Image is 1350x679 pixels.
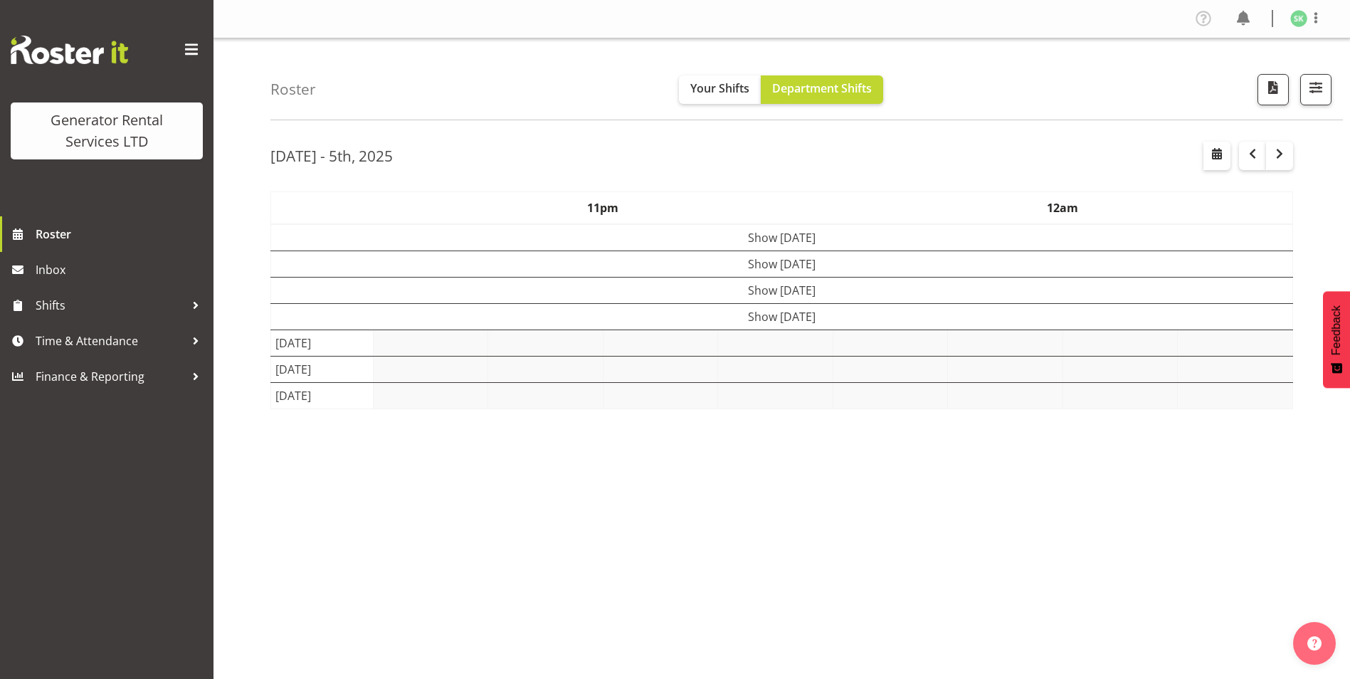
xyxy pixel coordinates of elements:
button: Your Shifts [679,75,761,104]
span: Time & Attendance [36,330,185,352]
td: Show [DATE] [271,277,1293,303]
td: [DATE] [271,382,374,409]
span: Roster [36,223,206,245]
span: Inbox [36,259,206,280]
td: Show [DATE] [271,224,1293,251]
button: Filter Shifts [1300,74,1331,105]
img: steve-knill195.jpg [1290,10,1307,27]
span: Shifts [36,295,185,316]
img: help-xxl-2.png [1307,636,1322,651]
button: Feedback - Show survey [1323,291,1350,388]
td: [DATE] [271,356,374,382]
th: 12am [833,191,1292,224]
img: Rosterit website logo [11,36,128,64]
td: Show [DATE] [271,303,1293,330]
h2: [DATE] - 5th, 2025 [270,147,393,165]
span: Department Shifts [772,80,872,96]
span: Finance & Reporting [36,366,185,387]
span: Feedback [1330,305,1343,355]
td: Show [DATE] [271,251,1293,277]
td: [DATE] [271,330,374,356]
button: Select a specific date within the roster. [1203,142,1230,170]
span: Your Shifts [690,80,749,96]
button: Department Shifts [761,75,883,104]
button: Download a PDF of the roster according to the set date range. [1257,74,1289,105]
h4: Roster [270,81,316,98]
div: Generator Rental Services LTD [25,110,189,152]
th: 11pm [373,191,833,224]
